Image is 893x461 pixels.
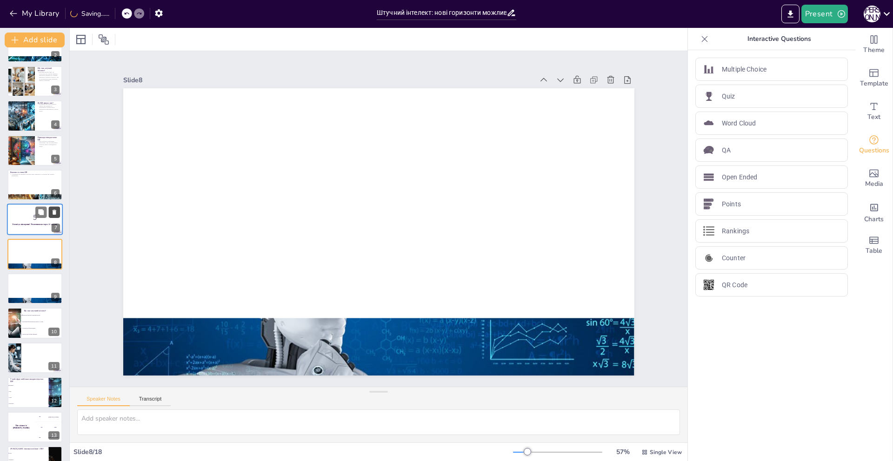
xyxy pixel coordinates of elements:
p: Open Ended [722,172,757,182]
div: 8 [7,239,62,270]
div: Layout [73,32,88,47]
div: Change the overall theme [855,28,893,61]
div: 4 [51,120,60,129]
div: 7 [7,204,63,236]
div: М [PERSON_NAME] [864,6,880,22]
div: 5 [7,135,62,166]
p: Quiz [722,92,735,101]
div: 11 [48,362,60,370]
span: Спорт [9,397,48,398]
div: 13 [48,431,60,440]
div: Get real-time input from your audience [855,128,893,162]
img: QA icon [703,145,714,156]
p: Multiple Choice [722,65,766,74]
img: Rankings icon [703,225,714,237]
div: Add images, graphics, shapes or video [855,162,893,195]
button: Add slide [5,33,65,47]
p: ШІ використовується в багатьох сферах, від медицини до автомобільної промисловості, покращуючи еф... [38,104,60,112]
div: 300 [35,432,62,442]
div: 6 [7,170,62,200]
p: Interactive Questions [712,28,846,50]
p: Приклади використання ШІ [38,136,60,141]
p: Що таке штучний інтелект? [24,309,60,312]
div: 13 [7,412,62,442]
button: Transcript [130,396,171,406]
p: Rankings [722,226,749,236]
span: Пристрій для обробки інформації [23,334,62,335]
div: 7 [52,224,60,232]
button: Speaker Notes [77,396,130,406]
button: Export to PowerPoint [781,5,800,23]
p: Виклики та етика ШІ [10,171,60,174]
div: 12 [48,397,60,405]
p: Points [722,199,741,209]
div: 11 [7,342,62,373]
img: Open Ended icon [703,171,714,183]
div: Add a table [855,229,893,262]
span: Template [860,79,888,89]
span: Етика [9,453,48,454]
p: 5 [10,212,60,223]
div: 10 [7,308,62,338]
p: [PERSON_NAME] виклики пов'язані з ШІ? [10,448,46,450]
img: Points icon [703,198,714,210]
img: QR Code icon [703,279,714,290]
div: 8 [51,258,60,267]
div: 3 [7,66,62,97]
span: Theme [863,45,885,55]
p: Word Cloud [722,119,756,128]
div: 2 [51,51,60,59]
span: Media [865,179,883,189]
span: Text [867,112,880,122]
button: My Library [7,6,63,21]
p: QR Code [722,280,747,290]
span: Система для зберігання даних [23,327,62,328]
button: М [PERSON_NAME] [864,5,880,23]
div: Add text boxes [855,95,893,128]
p: Штучний інтелект (ШІ) - це технологія, яка дозволяє машинам виконувати завдання, що зазвичай вима... [38,71,60,81]
p: З розвитком ШІ виникають питання етики, приватності та безпеки, які потрібно вирішувати. [10,173,60,177]
div: 12 [7,377,62,408]
span: Single View [650,448,682,456]
p: QA [722,145,731,155]
button: Present [801,5,848,23]
span: Table [866,246,882,256]
input: Insert title [377,6,506,20]
div: 57 % [612,448,634,456]
div: 200 [35,422,62,432]
span: Questions [859,145,889,156]
p: У якій сфері найбільше використовується ШІ? [10,378,46,383]
div: 4 [7,100,62,131]
button: Duplicate Slide [35,207,47,218]
div: Slide 8 / 18 [73,448,513,456]
span: Технологія, яка імітує людський інтелект [23,315,62,316]
div: 6 [51,189,60,198]
span: Програмне забезпечення для [PERSON_NAME] [23,321,62,322]
div: Add charts and graphs [855,195,893,229]
span: Медицина [9,385,48,386]
p: Від чат-ботів до автономних автомобілів - ШІ стає невід'ємною частиною нашого повсякденного життя. [38,140,60,147]
strong: Готові до вікторини? Розпочинаємо через 10 секунд! [13,224,57,226]
div: Slide 8 [123,76,534,85]
div: 100 [35,412,62,422]
img: Counter icon [703,252,714,263]
span: Мода [9,391,48,392]
div: 3 [51,86,60,94]
span: Position [98,34,109,45]
div: 9 [51,293,60,301]
img: Word Cloud icon [703,118,714,129]
span: Charts [864,214,884,224]
div: Saving...... [70,9,109,18]
span: Мистецтво [9,403,48,404]
p: Counter [722,253,746,263]
img: Multiple Choice icon [703,64,714,75]
div: 9 [7,273,62,304]
button: Delete Slide [49,207,60,218]
h4: The winner is [PERSON_NAME] [7,424,35,429]
img: Quiz icon [703,91,714,102]
p: Як ШІ змінює світ? [38,102,60,105]
div: 5 [51,155,60,163]
div: Add ready made slides [855,61,893,95]
div: Jaap [54,426,56,428]
span: Швидкість [9,459,48,460]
